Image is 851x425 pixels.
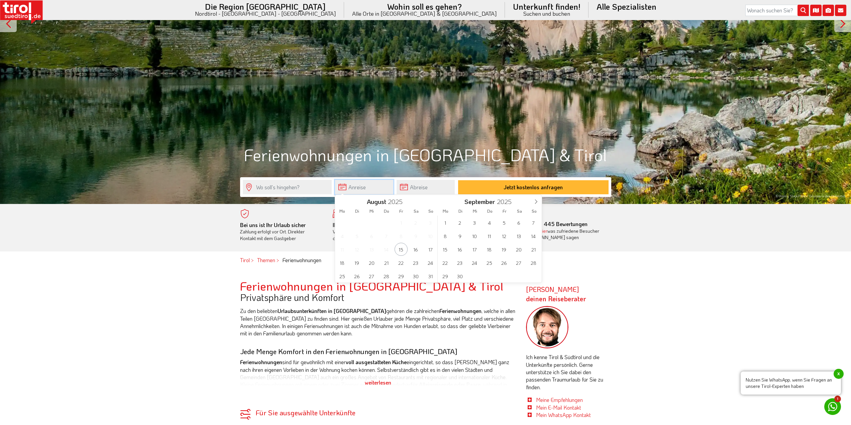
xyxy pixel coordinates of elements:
[240,256,250,263] a: Tirol
[394,209,409,213] span: Fr
[453,209,468,213] span: Di
[409,243,422,256] span: August 16, 2025
[278,307,386,314] strong: Urlaubsunterkünften in [GEOGRAPHIC_DATA]
[741,371,841,395] span: Nutzen Sie WhatsApp, wenn Sie Fragen an unsere Tirol-Experten haben
[335,209,350,213] span: Mo
[453,229,466,242] span: September 9, 2025
[352,11,497,16] small: Alle Orte in [GEOGRAPHIC_DATA] & [GEOGRAPHIC_DATA]
[350,256,363,269] span: August 19, 2025
[336,243,349,256] span: August 11, 2025
[424,216,437,229] span: August 3, 2025
[527,256,540,269] span: September 28, 2025
[439,216,452,229] span: September 1, 2025
[536,396,583,403] a: Meine Empfehlungen
[483,229,496,242] span: September 11, 2025
[336,229,349,242] span: August 4, 2025
[823,5,834,16] i: Fotogalerie
[240,222,323,242] div: Zahlung erfolgt vor Ort. Direkter Kontakt mit dem Gastgeber
[512,256,525,269] span: September 27, 2025
[424,270,437,283] span: August 31, 2025
[453,243,466,256] span: September 16, 2025
[512,243,525,256] span: September 20, 2025
[240,292,516,303] h3: Privatsphäre und Komfort
[240,145,611,164] h1: Ferienwohnungen in [GEOGRAPHIC_DATA] & Tirol
[453,270,466,283] span: September 30, 2025
[409,229,422,242] span: August 9, 2025
[527,243,540,256] span: September 21, 2025
[365,270,378,283] span: August 27, 2025
[240,374,516,391] div: weiterlesen
[468,229,481,242] span: September 10, 2025
[346,358,407,365] strong: voll ausgestatteten Küche
[240,307,516,337] p: Zu den beliebten gehören die zahlreichen , welche in allen Teilen [GEOGRAPHIC_DATA] zu finden sin...
[243,180,332,194] input: Wo soll's hingehen?
[335,180,393,194] input: Anreise
[745,5,809,16] input: Wonach suchen Sie?
[240,358,282,365] strong: Ferienwohnungen
[395,256,408,269] span: August 22, 2025
[495,197,517,206] input: Year
[810,5,822,16] i: Karte öffnen
[824,398,841,415] a: 1 Nutzen Sie WhatsApp, wenn Sie Fragen an unsere Tirol-Experten habenx
[380,270,393,283] span: August 28, 2025
[464,199,495,205] span: September
[536,411,591,418] a: Mein WhatsApp Kontakt
[336,256,349,269] span: August 18, 2025
[380,229,393,242] span: August 7, 2025
[336,270,349,283] span: August 25, 2025
[424,256,437,269] span: August 24, 2025
[453,256,466,269] span: September 23, 2025
[439,307,482,314] strong: Ferienwohnungen
[526,306,611,419] div: Ich kenne Tirol & Südtirol und die Unterkünfte persönlich. Gerne unterstütze ich Sie dabei den pa...
[395,270,408,283] span: August 29, 2025
[283,256,321,263] em: Ferienwohnungen
[439,270,452,283] span: September 29, 2025
[498,256,511,269] span: September 26, 2025
[468,256,481,269] span: September 24, 2025
[498,229,511,242] span: September 12, 2025
[409,270,422,283] span: August 30, 2025
[834,396,841,402] span: 1
[527,216,540,229] span: September 7, 2025
[527,229,540,242] span: September 14, 2025
[497,209,512,213] span: Fr
[240,409,516,416] div: Für Sie ausgewählte Unterkünfte
[380,256,393,269] span: August 21, 2025
[350,243,363,256] span: August 12, 2025
[483,256,496,269] span: September 25, 2025
[468,243,481,256] span: September 17, 2025
[350,229,363,242] span: August 5, 2025
[333,221,402,228] b: Ihr Traumurlaub beginnt hier!
[424,229,437,242] span: August 10, 2025
[409,209,423,213] span: Sa
[468,216,481,229] span: September 3, 2025
[424,243,437,256] span: August 17, 2025
[518,228,601,241] div: was zufriedene Besucher über [DOMAIN_NAME] sagen
[513,11,580,16] small: Suchen und buchen
[439,256,452,269] span: September 22, 2025
[409,216,422,229] span: August 2, 2025
[438,209,453,213] span: Mo
[458,180,609,194] button: Jetzt kostenlos anfragen
[527,209,541,213] span: So
[439,229,452,242] span: September 8, 2025
[526,294,586,303] span: deinen Reiseberater
[409,256,422,269] span: August 23, 2025
[397,180,455,194] input: Abreise
[365,256,378,269] span: August 20, 2025
[483,216,496,229] span: September 4, 2025
[364,209,379,213] span: Mi
[498,243,511,256] span: September 19, 2025
[453,216,466,229] span: September 2, 2025
[468,209,483,213] span: Mi
[195,11,336,16] small: Nordtirol - [GEOGRAPHIC_DATA] - [GEOGRAPHIC_DATA]
[518,220,588,227] b: - 445 Bewertungen
[240,221,306,228] b: Bei uns ist Ihr Urlaub sicher
[835,5,846,16] i: Kontakt
[367,199,386,205] span: August
[423,209,438,213] span: So
[333,222,416,242] div: Von der Buchung bis zum Aufenthalt, der gesamte Ablauf ist unkompliziert
[526,306,569,349] img: frag-markus.png
[512,209,527,213] span: Sa
[240,279,516,293] h2: Ferienwohnungen in [GEOGRAPHIC_DATA] & Tirol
